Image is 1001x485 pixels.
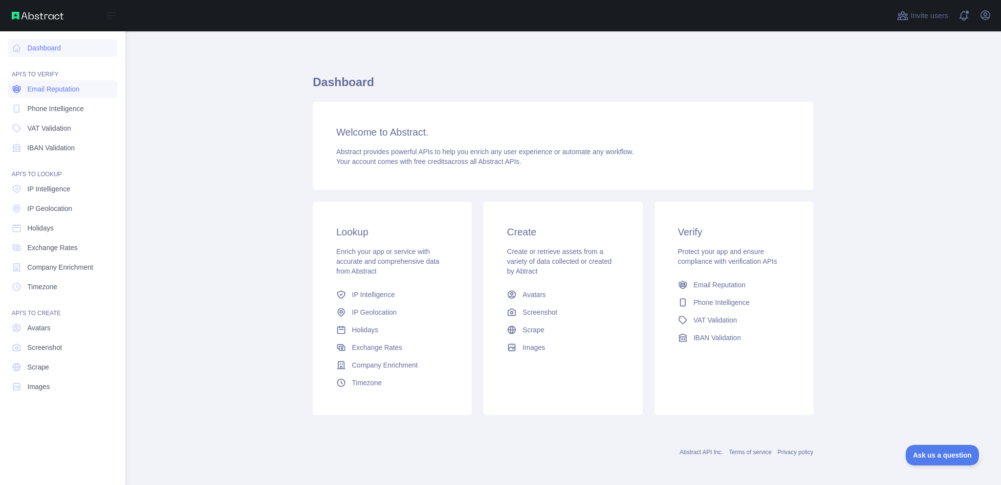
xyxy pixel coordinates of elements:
span: Screenshot [522,307,557,317]
a: Email Reputation [674,276,794,294]
button: Invite users [895,8,950,23]
span: Company Enrichment [27,262,93,272]
span: IP Intelligence [352,290,395,300]
h3: Verify [678,225,790,239]
a: Timezone [332,374,452,392]
span: Invite users [911,10,948,22]
a: Timezone [8,278,117,296]
a: Images [503,339,623,356]
a: Dashboard [8,39,117,57]
span: Screenshot [27,343,62,352]
a: IBAN Validation [8,139,117,157]
span: Holidays [27,223,54,233]
a: Screenshot [503,303,623,321]
span: Exchange Rates [352,343,402,352]
a: Abstract API Inc. [680,449,723,456]
a: IP Intelligence [332,286,452,303]
span: VAT Validation [694,315,737,325]
a: Avatars [503,286,623,303]
a: Company Enrichment [332,356,452,374]
a: IBAN Validation [674,329,794,346]
a: Phone Intelligence [674,294,794,311]
h3: Welcome to Abstract. [336,125,790,139]
span: Images [27,382,50,392]
a: Privacy policy [778,449,813,456]
a: Email Reputation [8,80,117,98]
span: Abstract provides powerful APIs to help you enrich any user experience or automate any workflow. [336,148,634,156]
h3: Create [507,225,619,239]
span: VAT Validation [27,123,71,133]
a: Holidays [332,321,452,339]
span: IBAN Validation [694,333,741,343]
a: Phone Intelligence [8,100,117,117]
span: Protect your app and ensure compliance with verification APIs [678,248,777,265]
span: Phone Intelligence [694,298,750,307]
span: Timezone [352,378,382,388]
span: Your account comes with across all Abstract APIs. [336,158,521,165]
span: Email Reputation [694,280,746,290]
a: Exchange Rates [8,239,117,256]
a: Company Enrichment [8,258,117,276]
span: Images [522,343,545,352]
div: API'S TO CREATE [8,298,117,317]
span: Scrape [522,325,544,335]
iframe: Toggle Customer Support [906,445,981,465]
span: IP Intelligence [27,184,70,194]
div: API'S TO LOOKUP [8,159,117,178]
a: Scrape [8,358,117,376]
span: free credits [414,158,448,165]
a: IP Intelligence [8,180,117,198]
a: Holidays [8,219,117,237]
a: Screenshot [8,339,117,356]
h1: Dashboard [313,74,813,98]
span: Email Reputation [27,84,80,94]
span: Avatars [27,323,50,333]
a: Avatars [8,319,117,337]
img: Abstract API [12,12,64,20]
span: Company Enrichment [352,360,418,370]
a: Scrape [503,321,623,339]
span: IP Geolocation [27,204,72,213]
span: Holidays [352,325,378,335]
span: Create or retrieve assets from a variety of data collected or created by Abtract [507,248,611,275]
a: VAT Validation [674,311,794,329]
span: Scrape [27,362,49,372]
span: Phone Intelligence [27,104,84,114]
span: Exchange Rates [27,243,78,253]
span: Enrich your app or service with accurate and comprehensive data from Abstract [336,248,439,275]
span: IBAN Validation [27,143,75,153]
a: Exchange Rates [332,339,452,356]
a: Images [8,378,117,395]
a: VAT Validation [8,119,117,137]
div: API'S TO VERIFY [8,59,117,78]
h3: Lookup [336,225,448,239]
a: IP Geolocation [8,200,117,217]
span: Timezone [27,282,57,292]
span: Avatars [522,290,545,300]
a: Terms of service [729,449,771,456]
span: IP Geolocation [352,307,397,317]
a: IP Geolocation [332,303,452,321]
